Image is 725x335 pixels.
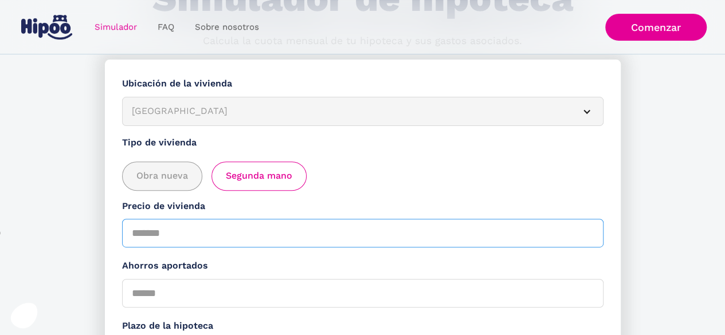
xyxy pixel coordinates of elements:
a: home [19,10,75,44]
a: FAQ [147,16,185,38]
span: Obra nueva [136,169,188,183]
label: Plazo de la hipoteca [122,319,603,333]
label: Ahorros aportados [122,259,603,273]
a: Sobre nosotros [185,16,269,38]
span: Segunda mano [226,169,292,183]
article: [GEOGRAPHIC_DATA] [122,97,603,126]
label: Precio de vivienda [122,199,603,214]
div: add_description_here [122,161,603,191]
a: Comenzar [605,14,707,41]
label: Tipo de vivienda [122,136,603,150]
label: Ubicación de la vivienda [122,77,603,91]
div: [GEOGRAPHIC_DATA] [132,104,566,119]
a: Simulador [84,16,147,38]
